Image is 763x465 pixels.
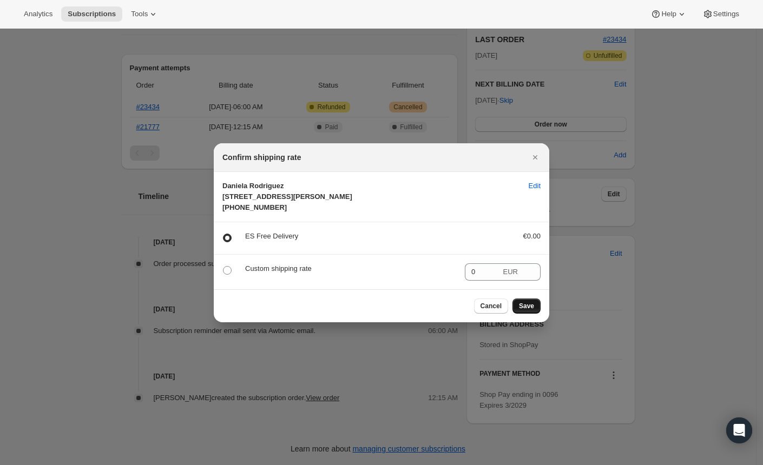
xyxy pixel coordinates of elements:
span: Tools [131,10,148,18]
span: Cancel [481,302,502,310]
span: Subscriptions [68,10,116,18]
span: Settings [713,10,739,18]
button: Analytics [17,6,59,22]
span: Help [661,10,676,18]
p: Custom shipping rate [245,263,456,274]
button: Tools [124,6,165,22]
p: ES Free Delivery [245,231,505,242]
div: Open Intercom Messenger [726,417,752,443]
span: €0.00 [523,232,541,240]
span: EUR [503,268,518,276]
button: Edit [522,177,547,195]
button: Cancel [474,298,508,314]
button: Close [528,150,543,165]
span: Daniela Rodriguez [STREET_ADDRESS][PERSON_NAME] [PHONE_NUMBER] [222,182,352,211]
span: Save [519,302,534,310]
button: Save [512,298,541,314]
button: Subscriptions [61,6,122,22]
button: Help [644,6,693,22]
button: Settings [696,6,746,22]
span: Edit [529,181,541,191]
span: Analytics [24,10,52,18]
h2: Confirm shipping rate [222,152,301,163]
